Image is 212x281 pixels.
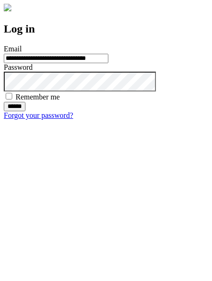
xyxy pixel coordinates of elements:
[4,23,208,35] h2: Log in
[4,111,73,119] a: Forgot your password?
[4,45,22,53] label: Email
[16,93,60,101] label: Remember me
[4,63,33,71] label: Password
[4,4,11,11] img: logo-4e3dc11c47720685a147b03b5a06dd966a58ff35d612b21f08c02c0306f2b779.png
